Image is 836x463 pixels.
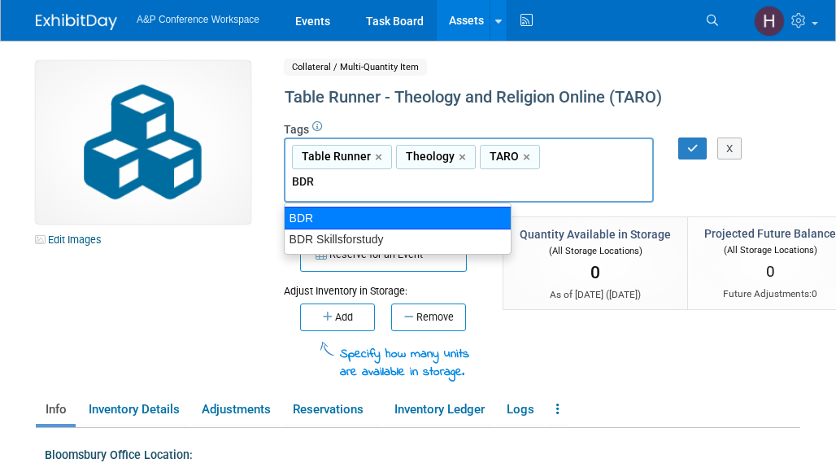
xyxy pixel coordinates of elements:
a: Info [36,395,76,424]
img: Collateral-Icon-2.png [36,61,250,224]
button: X [717,138,742,160]
img: ExhibitDay [36,14,117,30]
span: 0 [766,262,775,281]
button: Reserve for an Event [300,238,467,272]
div: (All Storage Locations) [520,242,671,258]
div: Tags [284,121,786,214]
span: 0 [812,288,817,299]
div: BDR Skillsforstudy [285,229,511,250]
span: Collateral / Multi-Quantity Item [284,59,427,76]
div: Future Adjustments: [704,287,836,301]
a: Adjustments [192,395,280,424]
a: Edit Images [36,229,108,250]
div: As of [DATE] ( ) [520,288,671,302]
button: Add [300,304,375,331]
span: Table Runner [298,148,371,164]
a: Logs [497,395,543,424]
div: Adjust Inventory in Storage: [284,272,478,299]
div: Quantity Available in Storage [520,226,671,242]
span: 0 [590,263,600,282]
button: Remove [391,304,466,331]
div: BDR [284,207,512,229]
a: × [459,148,469,167]
a: × [523,148,533,167]
div: (All Storage Locations) [704,242,836,257]
a: × [375,148,385,167]
a: Inventory Ledger [385,395,494,424]
div: Table Runner - Theology and Religion Online (TARO) [279,83,786,112]
span: A&P Conference Workspace [137,14,259,25]
img: Hannah Siegel [754,6,785,37]
div: Projected Future Balance [704,225,836,242]
span: TARO [486,148,519,164]
span: Theology [403,148,455,164]
div: Bloomsbury Office Location: [45,443,805,463]
input: Type tag and hit enter [292,173,520,190]
a: Reservations [283,395,381,424]
a: Inventory Details [79,395,189,424]
span: Specify how many units are available in storage. [340,345,469,381]
span: [DATE] [609,289,638,300]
